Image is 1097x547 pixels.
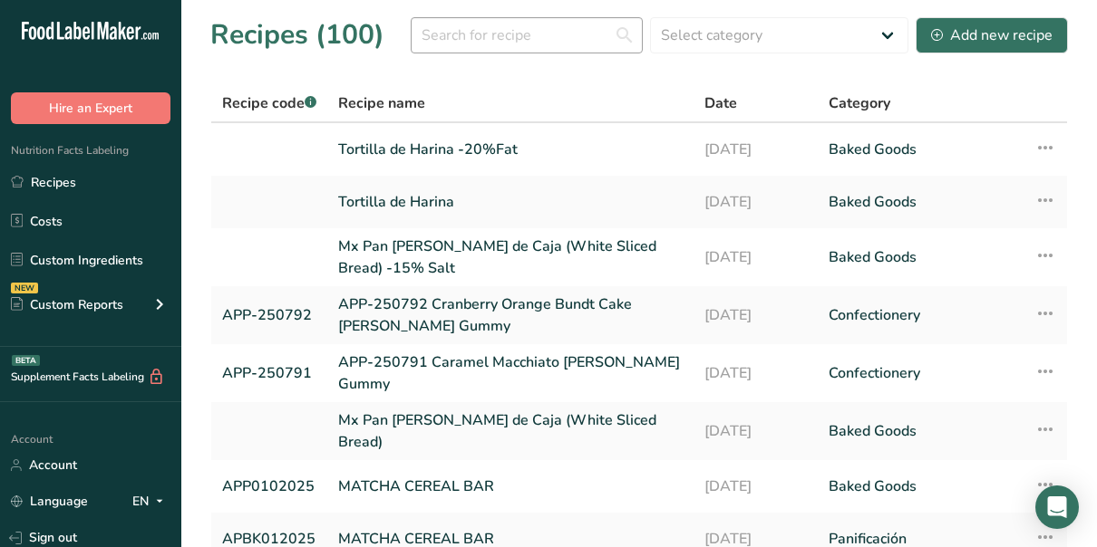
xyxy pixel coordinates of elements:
[829,293,1013,337] a: Confectionery
[338,183,683,221] a: Tortilla de Harina
[704,351,807,395] a: [DATE]
[704,235,807,279] a: [DATE]
[338,351,683,395] a: APP-250791 Caramel Macchiato [PERSON_NAME] Gummy
[1035,485,1079,529] div: Open Intercom Messenger
[704,130,807,168] a: [DATE]
[704,183,807,221] a: [DATE]
[12,355,40,366] div: BETA
[829,92,890,114] span: Category
[704,293,807,337] a: [DATE]
[338,130,683,168] a: Tortilla de Harina -20%Fat
[222,351,316,395] a: APP-250791
[829,235,1013,279] a: Baked Goods
[132,491,170,513] div: EN
[338,467,683,505] a: MATCHA CEREAL BAR
[829,351,1013,395] a: Confectionery
[704,467,807,505] a: [DATE]
[338,293,683,337] a: APP-250792 Cranberry Orange Bundt Cake [PERSON_NAME] Gummy
[338,235,683,279] a: Mx Pan [PERSON_NAME] de Caja (White Sliced Bread) -15% Salt
[704,92,737,114] span: Date
[829,183,1013,221] a: Baked Goods
[222,467,316,505] a: APP0102025
[11,283,38,293] div: NEW
[222,293,316,337] a: APP-250792
[338,409,683,453] a: Mx Pan [PERSON_NAME] de Caja (White Sliced Bread)
[338,92,425,114] span: Recipe name
[11,485,88,517] a: Language
[11,295,123,314] div: Custom Reports
[704,409,807,453] a: [DATE]
[411,17,643,53] input: Search for recipe
[210,14,384,55] h1: Recipes (100)
[222,93,316,113] span: Recipe code
[916,17,1068,53] button: Add new recipe
[829,467,1013,505] a: Baked Goods
[829,130,1013,168] a: Baked Goods
[931,24,1053,46] div: Add new recipe
[829,409,1013,453] a: Baked Goods
[11,92,170,124] button: Hire an Expert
